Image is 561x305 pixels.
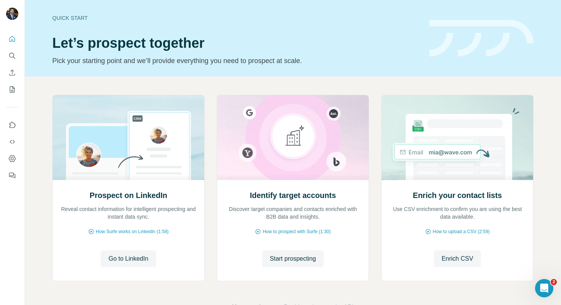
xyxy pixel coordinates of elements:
[434,250,481,267] button: Enrich CSV
[96,228,169,235] span: How Surfe works on LinkedIn (1:58)
[6,118,18,132] button: Use Surfe on LinkedIn
[433,228,490,235] span: How to upload a CSV (2:59)
[551,279,557,285] span: 2
[52,36,420,51] h1: Let’s prospect together
[429,20,534,57] img: banner
[6,152,18,165] button: Dashboard
[6,32,18,46] button: Quick start
[6,83,18,96] button: My lists
[52,95,205,180] img: Prospect on LinkedIn
[381,95,534,180] img: Enrich your contact lists
[52,14,420,22] div: Quick start
[6,135,18,149] button: Use Surfe API
[6,169,18,182] button: Feedback
[6,66,18,79] button: Enrich CSV
[413,190,502,201] h2: Enrich your contact lists
[6,49,18,63] button: Search
[60,205,197,221] p: Reveal contact information for intelligent prospecting and instant data sync.
[217,95,369,180] img: Identify target accounts
[250,190,336,201] h2: Identify target accounts
[225,205,361,221] p: Discover target companies and contacts enriched with B2B data and insights.
[262,250,324,267] button: Start prospecting
[535,279,553,297] iframe: Intercom live chat
[6,8,18,20] img: Avatar
[263,228,330,235] span: How to prospect with Surfe (1:30)
[389,205,526,221] p: Use CSV enrichment to confirm you are using the best data available.
[108,254,148,263] span: Go to LinkedIn
[442,254,473,263] span: Enrich CSV
[270,254,316,263] span: Start prospecting
[101,250,156,267] button: Go to LinkedIn
[90,190,167,201] h2: Prospect on LinkedIn
[52,55,420,66] p: Pick your starting point and we’ll provide everything you need to prospect at scale.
